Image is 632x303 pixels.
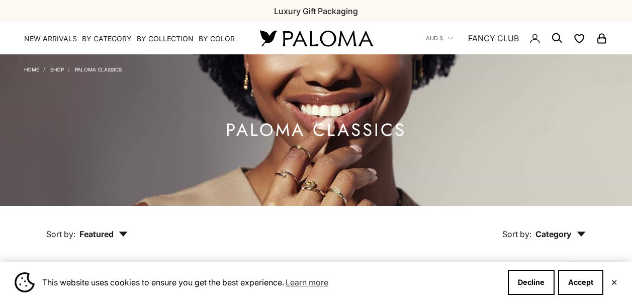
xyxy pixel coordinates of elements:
[426,22,608,54] nav: Secondary navigation
[199,34,235,44] summary: By Color
[226,124,406,136] h1: Paloma Classics
[508,270,555,295] button: Decline
[46,229,75,239] span: Sort by:
[24,66,39,72] a: Home
[15,272,35,292] img: Cookie banner
[79,229,128,239] span: Featured
[284,275,330,290] a: Learn more
[426,34,443,43] span: AUD $
[75,66,122,72] a: Paloma Classics
[611,279,617,285] button: Close
[535,229,586,239] span: Category
[82,34,132,44] summary: By Category
[24,34,236,44] nav: Primary navigation
[24,34,77,44] a: NEW ARRIVALS
[502,229,531,239] span: Sort by:
[42,275,500,290] span: This website uses cookies to ensure you get the best experience.
[137,34,194,44] summary: By Collection
[24,64,122,72] nav: Breadcrumb
[479,206,609,248] button: Sort by: Category
[274,5,358,18] p: Luxury Gift Packaging
[468,32,519,45] a: FANCY CLUB
[23,206,151,248] button: Sort by: Featured
[426,34,453,43] button: AUD $
[558,270,603,295] button: Accept
[50,66,64,72] a: Shop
